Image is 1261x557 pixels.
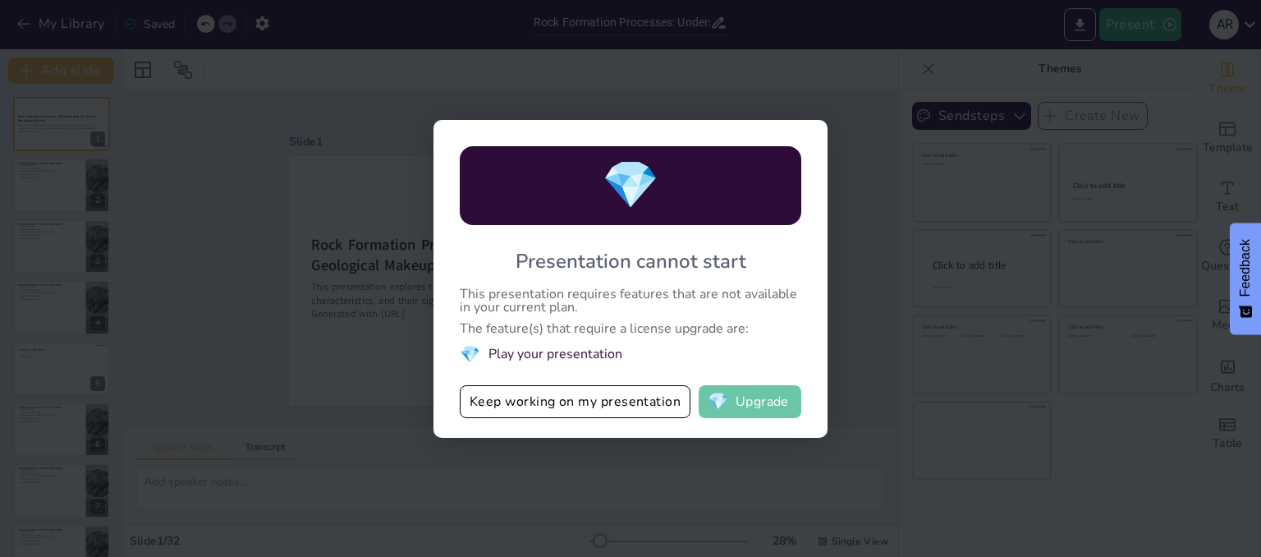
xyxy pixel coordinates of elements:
[460,343,801,366] li: Play your presentation
[1230,223,1261,334] button: Feedback - Show survey
[708,394,728,410] span: diamond
[516,248,746,274] div: Presentation cannot start
[460,322,801,335] div: The feature(s) that require a license upgrade are:
[460,385,690,418] button: Keep working on my presentation
[699,385,801,418] button: diamondUpgrade
[602,154,659,217] span: diamond
[460,343,480,366] span: diamond
[460,288,801,314] div: This presentation requires features that are not available in your current plan.
[1238,239,1253,297] span: Feedback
